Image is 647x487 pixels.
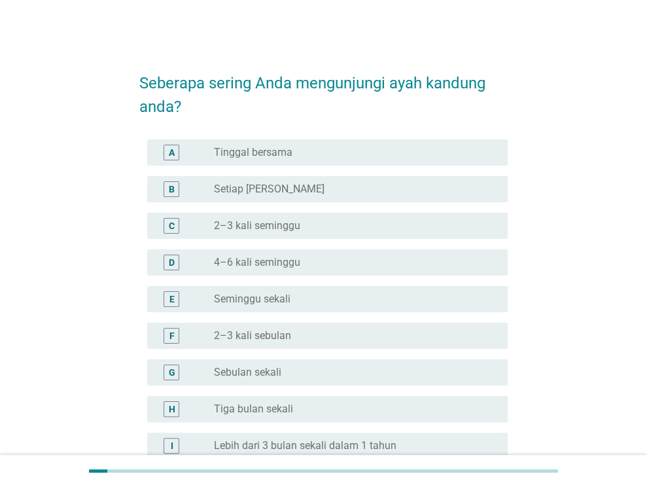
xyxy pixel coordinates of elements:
div: G [168,365,175,379]
label: Tinggal bersama [214,146,292,159]
div: B [169,182,175,196]
label: Lebih dari 3 bulan sekali dalam 1 tahun [214,439,396,452]
div: D [169,255,175,269]
label: Seminggu sekali [214,293,290,306]
div: I [170,439,173,452]
h2: Seberapa sering Anda mengunjungi ayah kandung anda? [139,58,508,118]
label: Sebulan sekali [214,366,281,379]
div: F [169,329,174,342]
div: A [169,145,175,159]
label: 2–3 kali seminggu [214,219,300,232]
div: C [169,219,175,232]
label: Setiap [PERSON_NAME] [214,183,324,196]
label: 2–3 kali sebulan [214,329,291,342]
div: H [168,402,175,416]
label: 4–6 kali seminggu [214,256,300,269]
label: Tiga bulan sekali [214,403,293,416]
div: E [169,292,174,306]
